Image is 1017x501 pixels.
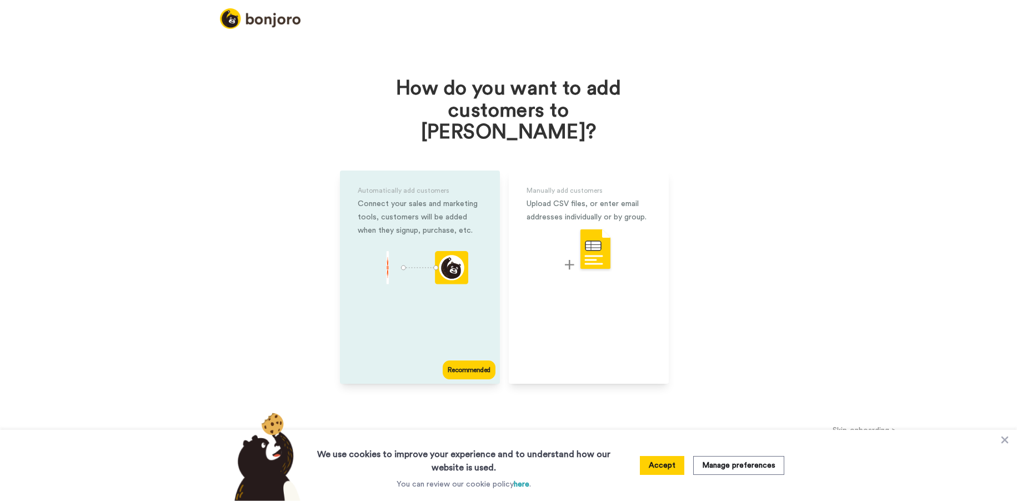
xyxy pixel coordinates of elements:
button: Accept [640,456,684,475]
button: Skip onboarding > [712,424,1017,436]
img: csv-upload.svg [565,228,613,272]
div: Recommended [443,360,495,379]
img: bear-with-cookie.png [224,412,307,501]
h1: How do you want to add customers to [PERSON_NAME]? [384,78,634,144]
h3: We use cookies to improve your experience and to understand how our website is used. [306,441,622,474]
a: here [514,480,529,488]
div: Connect your sales and marketing tools, customers will be added when they signup, purchase, etc. [358,197,482,237]
div: Upload CSV files, or enter email addresses individually or by group. [527,197,651,224]
div: Automatically add customers [358,184,482,197]
div: animation [371,251,468,288]
div: Manually add customers [527,184,651,197]
img: logo_full.png [220,8,300,29]
button: Manage preferences [693,456,784,475]
p: You can review our cookie policy . [397,479,531,490]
